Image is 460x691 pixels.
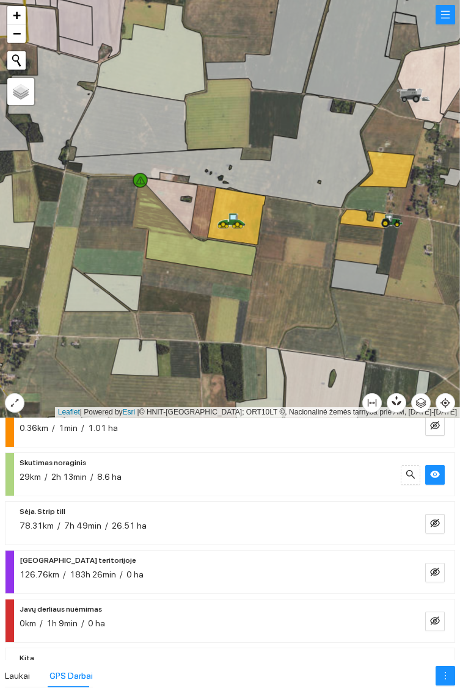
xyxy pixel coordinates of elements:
[5,669,30,682] div: Laukai
[90,472,93,482] span: /
[120,570,123,579] span: /
[406,469,415,481] span: search
[45,472,48,482] span: /
[57,521,60,530] span: /
[97,472,122,482] span: 8.6 ha
[5,398,24,408] span: expand-alt
[13,26,21,41] span: −
[430,469,440,481] span: eye
[20,651,34,665] span: Kita
[20,618,36,628] span: 0km
[137,408,139,416] span: |
[20,521,54,530] span: 78.31km
[363,398,381,408] span: column-width
[5,393,24,413] button: expand-alt
[7,78,34,105] a: Layers
[425,612,445,631] button: eye-invisible
[425,563,445,582] button: eye-invisible
[20,423,48,433] span: 0.36km
[436,671,455,681] span: more
[40,618,43,628] span: /
[55,407,460,418] div: | Powered by © HNIT-[GEOGRAPHIC_DATA]; ORT10LT ©, Nacionalinė žemės tarnyba prie AM, [DATE]-[DATE]
[64,521,101,530] span: 7h 49min
[59,423,78,433] span: 1min
[436,398,455,408] span: aim
[20,602,102,617] span: Javų derliaus nuėmimas
[7,24,26,43] a: Zoom out
[51,472,87,482] span: 2h 13min
[70,570,116,579] span: 183h 26min
[436,5,455,24] button: menu
[430,616,440,628] span: eye-invisible
[430,567,440,579] span: eye-invisible
[425,514,445,534] button: eye-invisible
[401,465,420,485] button: search
[88,423,118,433] span: 1.01 ha
[436,666,455,686] button: more
[430,518,440,530] span: eye-invisible
[362,393,382,413] button: column-width
[126,570,144,579] span: 0 ha
[58,408,80,416] a: Leaflet
[46,618,78,628] span: 1h 9min
[81,423,84,433] span: /
[436,393,455,413] button: aim
[20,570,59,579] span: 126.76km
[123,408,136,416] a: Esri
[105,521,108,530] span: /
[112,521,147,530] span: 26.51 ha
[20,553,136,568] span: [GEOGRAPHIC_DATA] teritorijoje
[7,51,26,70] button: Initiate a new search
[7,6,26,24] a: Zoom in
[81,618,84,628] span: /
[49,669,93,682] div: GPS Darbai
[52,423,55,433] span: /
[20,504,65,519] span: Sėja. Strip till
[425,465,445,485] button: eye
[20,472,41,482] span: 29km
[20,455,86,470] span: Skutimas noraginis
[425,416,445,436] button: eye-invisible
[13,7,21,23] span: +
[63,570,66,579] span: /
[430,421,440,432] span: eye-invisible
[88,618,105,628] span: 0 ha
